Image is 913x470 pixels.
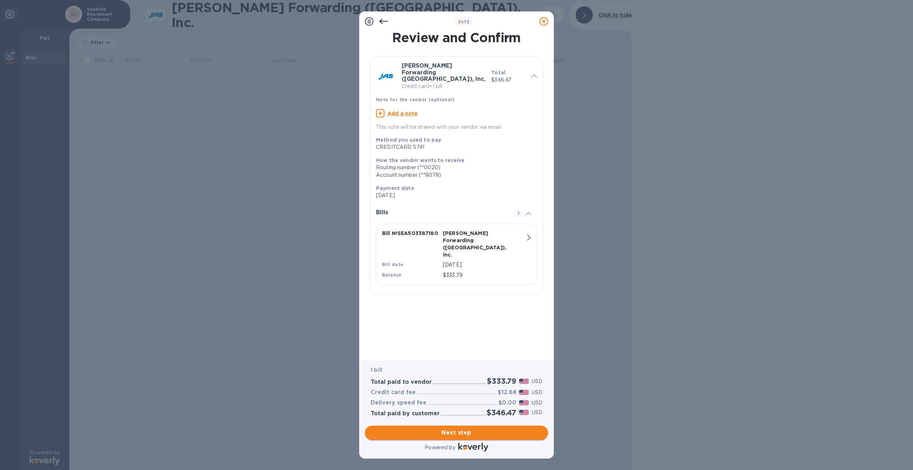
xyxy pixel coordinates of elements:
[376,209,506,216] h3: Bills
[487,408,516,417] h2: $346.47
[382,230,440,237] p: Bill № SEA503387180
[487,377,516,386] h2: $333.79
[532,389,542,396] p: USD
[498,389,516,396] h3: $12.68
[376,157,465,163] b: How the vendor wants to receive
[376,185,414,191] b: Payment date
[443,271,525,279] p: $333.79
[443,230,501,258] p: [PERSON_NAME] Forwarding ([GEOGRAPHIC_DATA]), Inc.
[532,399,542,407] p: USD
[371,410,440,417] h3: Total paid by customer
[376,171,531,179] div: Account number (**8078)
[519,379,529,384] img: USD
[376,97,454,102] b: Note for the vendor (optional)
[491,76,526,84] p: $346.47
[376,192,531,199] p: [DATE]
[371,400,426,406] h3: Delivery speed fee
[371,379,432,386] h3: Total paid to vendor
[519,410,529,415] img: USD
[514,209,523,218] span: 1
[402,62,485,82] b: [PERSON_NAME] Forwarding ([GEOGRAPHIC_DATA]), Inc.
[458,19,470,24] b: of 3
[498,400,516,406] h3: $0.00
[519,400,529,405] img: USD
[491,70,506,75] b: Total
[387,111,418,116] u: Add a note
[532,378,542,385] p: USD
[368,30,545,45] h1: Review and Confirm
[382,262,404,267] b: Bill date
[365,426,548,440] button: Next step
[376,137,441,143] b: Method you used to pay
[371,429,542,437] span: Next step
[376,63,537,131] div: [PERSON_NAME] Forwarding ([GEOGRAPHIC_DATA]), Inc.Credit card•1 billTotal$346.47Note for the vend...
[532,409,542,416] p: USD
[376,164,531,171] div: Routing number (**0020)
[443,261,525,269] p: [DATE]
[519,390,529,395] img: USD
[458,443,488,451] img: Logo
[425,444,455,451] p: Powered by
[371,367,382,373] b: 1 bill
[402,83,485,90] p: Credit card • 1 bill
[376,123,537,131] p: This note will be shared with your vendor via email
[458,19,461,24] span: 2
[376,143,531,151] div: CREDITCARD 5741
[371,389,416,396] h3: Credit card fee
[382,272,402,278] b: Balance
[376,224,537,285] button: Bill №SEA503387180[PERSON_NAME] Forwarding ([GEOGRAPHIC_DATA]), Inc.Bill date[DATE]Balance$333.79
